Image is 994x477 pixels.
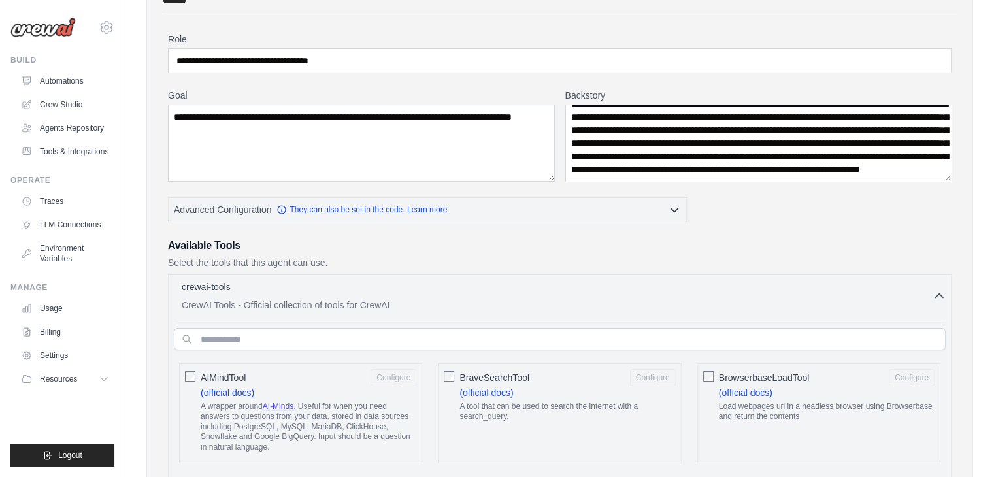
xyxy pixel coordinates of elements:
a: Environment Variables [16,238,114,269]
p: A tool that can be used to search the internet with a search_query. [459,402,675,422]
a: (official docs) [201,387,254,398]
p: Select the tools that this agent can use. [168,256,952,269]
a: (official docs) [459,387,513,398]
a: Automations [16,71,114,91]
button: BraveSearchTool (official docs) A tool that can be used to search the internet with a search_query. [630,369,676,386]
img: Logo [10,18,76,37]
p: Load webpages url in a headless browser using Browserbase and return the contents [719,402,935,422]
a: Traces [16,191,114,212]
button: Logout [10,444,114,467]
a: LLM Connections [16,214,114,235]
label: Backstory [565,89,952,102]
button: AIMindTool (official docs) A wrapper aroundAI-Minds. Useful for when you need answers to question... [371,369,416,386]
span: Resources [40,374,77,384]
a: AI-Minds [263,402,293,411]
a: They can also be set in the code. Learn more [276,205,447,215]
div: Manage [10,282,114,293]
a: Billing [16,321,114,342]
a: Crew Studio [16,94,114,115]
a: Usage [16,298,114,319]
p: crewai-tools [182,280,231,293]
a: Settings [16,345,114,366]
p: CrewAI Tools - Official collection of tools for CrewAI [182,299,933,312]
span: Advanced Configuration [174,203,271,216]
a: Agents Repository [16,118,114,139]
a: (official docs) [719,387,772,398]
button: Resources [16,369,114,389]
h3: Available Tools [168,238,952,254]
span: AIMindTool [201,371,246,384]
button: Advanced Configuration They can also be set in the code. Learn more [169,198,686,222]
div: Build [10,55,114,65]
span: BrowserbaseLoadTool [719,371,810,384]
div: Operate [10,175,114,186]
a: Tools & Integrations [16,141,114,162]
p: A wrapper around . Useful for when you need answers to questions from your data, stored in data s... [201,402,416,453]
button: BrowserbaseLoadTool (official docs) Load webpages url in a headless browser using Browserbase and... [889,369,935,386]
span: Logout [58,450,82,461]
button: crewai-tools CrewAI Tools - Official collection of tools for CrewAI [174,280,946,312]
label: Goal [168,89,555,102]
span: BraveSearchTool [459,371,529,384]
label: Role [168,33,952,46]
